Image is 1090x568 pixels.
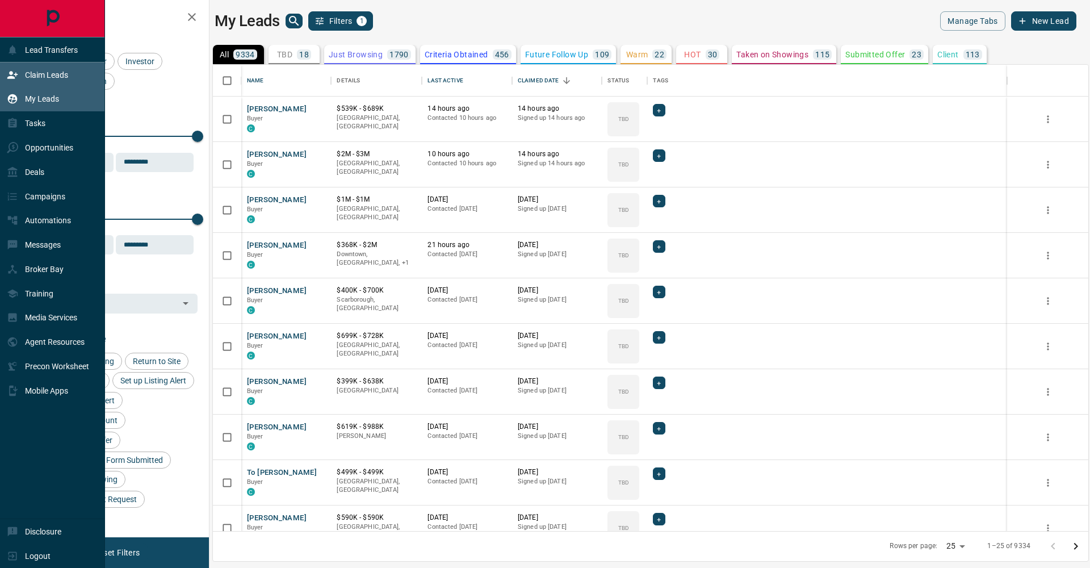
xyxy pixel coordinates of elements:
button: more [1039,202,1057,219]
button: Sort [559,73,575,89]
p: 9334 [236,51,255,59]
p: Contacted [DATE] [427,477,506,486]
p: [DATE] [518,422,596,432]
button: [PERSON_NAME] [247,149,307,160]
div: Status [602,65,647,97]
p: 115 [815,51,829,59]
p: [PERSON_NAME] [337,432,416,441]
span: Buyer [247,160,263,168]
button: To [PERSON_NAME] [247,467,317,478]
span: + [657,195,661,207]
p: [DATE] [427,331,506,341]
p: 14 hours ago [518,149,596,159]
p: [DATE] [427,513,506,523]
p: Signed up [DATE] [518,250,596,259]
p: All [220,51,229,59]
p: Submitted Offer [845,51,905,59]
span: + [657,241,661,252]
p: [GEOGRAPHIC_DATA], [GEOGRAPHIC_DATA] [337,159,416,177]
p: 22 [655,51,664,59]
p: Signed up [DATE] [518,432,596,441]
p: Contacted 10 hours ago [427,159,506,168]
p: Scarborough, [GEOGRAPHIC_DATA] [337,295,416,313]
p: [DATE] [518,286,596,295]
button: [PERSON_NAME] [247,513,307,524]
div: Last Active [427,65,463,97]
p: Signed up [DATE] [518,386,596,395]
div: Tags [647,65,1007,97]
div: + [653,467,665,480]
p: [GEOGRAPHIC_DATA] [337,386,416,395]
div: 25 [942,538,969,554]
div: Return to Site [125,353,188,370]
p: [DATE] [518,377,596,386]
p: Contacted [DATE] [427,386,506,395]
span: Buyer [247,433,263,440]
div: condos.ca [247,488,255,496]
div: Details [337,65,360,97]
p: [GEOGRAPHIC_DATA], [GEOGRAPHIC_DATA] [337,477,416,495]
p: [DATE] [427,195,506,204]
div: Details [331,65,422,97]
h1: My Leads [215,12,280,30]
p: Signed up [DATE] [518,477,596,486]
p: [DATE] [518,467,596,477]
span: Buyer [247,251,263,258]
p: [DATE] [518,331,596,341]
div: + [653,240,665,253]
button: [PERSON_NAME] [247,286,307,296]
div: + [653,513,665,525]
p: TBD [618,478,629,487]
p: TBD [618,115,629,123]
div: condos.ca [247,306,255,314]
span: + [657,286,661,298]
p: Signed up [DATE] [518,341,596,350]
button: Go to next page [1064,535,1087,558]
button: more [1039,520,1057,537]
button: [PERSON_NAME] [247,422,307,433]
div: Last Active [422,65,512,97]
p: [DATE] [518,240,596,250]
button: [PERSON_NAME] [247,240,307,251]
span: + [657,377,661,389]
p: TBD [618,296,629,305]
p: Future Follow Up [525,51,588,59]
div: Set up Listing Alert [112,372,194,389]
span: + [657,513,661,525]
div: + [653,104,665,116]
div: condos.ca [247,352,255,360]
p: Contacted [DATE] [427,204,506,214]
div: Status [607,65,629,97]
p: Toronto [337,250,416,268]
p: TBD [618,206,629,214]
div: condos.ca [247,261,255,269]
div: condos.ca [247,170,255,178]
p: [GEOGRAPHIC_DATA], [GEOGRAPHIC_DATA] [337,341,416,358]
p: [DATE] [427,467,506,477]
button: [PERSON_NAME] [247,104,307,115]
button: Open [178,295,194,311]
button: more [1039,429,1057,446]
p: Contacted [DATE] [427,523,506,532]
div: Tags [653,65,668,97]
p: 14 hours ago [427,104,506,114]
div: Claimed Date [518,65,559,97]
button: more [1039,111,1057,128]
div: + [653,286,665,298]
span: Buyer [247,387,263,395]
p: TBD [618,160,629,169]
p: HOT [684,51,701,59]
p: $2M - $3M [337,149,416,159]
p: Contacted [DATE] [427,432,506,441]
p: Criteria Obtained [425,51,488,59]
p: [DATE] [518,513,596,523]
div: condos.ca [247,215,255,223]
p: [GEOGRAPHIC_DATA], [GEOGRAPHIC_DATA] [337,204,416,222]
p: Signed up [DATE] [518,295,596,304]
p: 10 hours ago [427,149,506,159]
button: more [1039,247,1057,264]
p: $539K - $689K [337,104,416,114]
span: Return to Site [129,357,185,366]
p: Contacted [DATE] [427,341,506,350]
button: Manage Tabs [940,11,1005,31]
